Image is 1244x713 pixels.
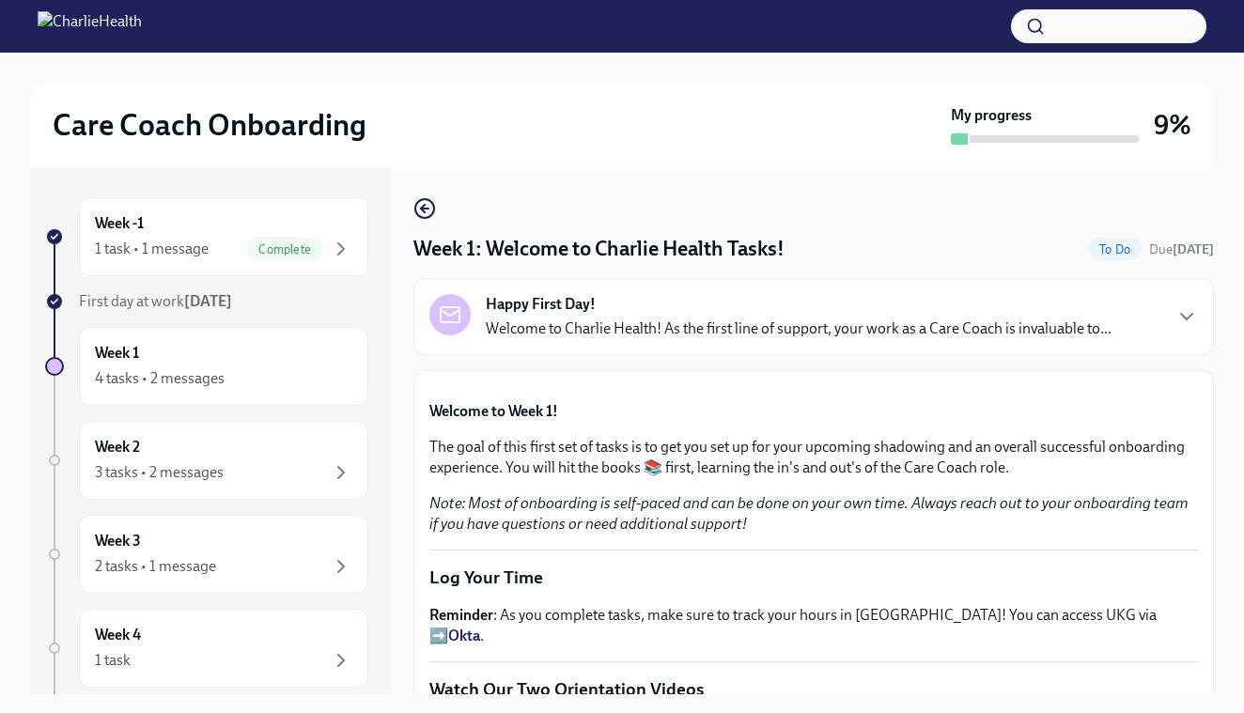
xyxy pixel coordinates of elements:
a: Week 23 tasks • 2 messages [45,421,368,500]
p: Welcome to Charlie Health! As the first line of support, your work as a Care Coach is invaluable ... [486,318,1112,339]
span: Due [1149,241,1214,257]
h6: Week 1 [95,343,139,364]
a: First day at work[DATE] [45,291,368,312]
span: Complete [247,242,322,256]
h6: Week 3 [95,531,141,551]
strong: Happy First Day! [486,294,596,315]
h4: Week 1: Welcome to Charlie Health Tasks! [413,235,785,263]
div: 4 tasks • 2 messages [95,368,225,389]
p: Log Your Time [429,566,1198,590]
h6: Week -1 [95,213,144,234]
span: To Do [1088,242,1142,256]
div: 1 task • 1 message [95,239,209,259]
p: : As you complete tasks, make sure to track your hours in [GEOGRAPHIC_DATA]! You can access UKG v... [429,605,1198,646]
div: 2 tasks • 1 message [95,556,216,577]
h6: Week 4 [95,625,141,645]
a: Week 14 tasks • 2 messages [45,327,368,406]
strong: [DATE] [184,292,232,310]
img: CharlieHealth [38,11,142,41]
h3: 9% [1154,108,1191,142]
div: 3 tasks • 2 messages [95,462,224,483]
p: The goal of this first set of tasks is to get you set up for your upcoming shadowing and an overa... [429,437,1198,478]
span: First day at work [79,292,232,310]
a: Week 32 tasks • 1 message [45,515,368,594]
p: Watch Our Two Orientation Videos [429,677,1198,702]
strong: Welcome to Week 1! [429,402,558,420]
a: Week 41 task [45,609,368,688]
em: Note: Most of onboarding is self-paced and can be done on your own time. Always reach out to your... [429,494,1189,533]
a: Okta [448,627,480,644]
h6: Week 2 [95,437,140,457]
strong: My progress [951,105,1032,126]
strong: [DATE] [1173,241,1214,257]
div: 1 task [95,650,131,671]
a: Week -11 task • 1 messageComplete [45,197,368,276]
h2: Care Coach Onboarding [53,106,366,144]
span: September 1st, 2025 10:00 [1149,240,1214,258]
strong: Reminder [429,606,493,624]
